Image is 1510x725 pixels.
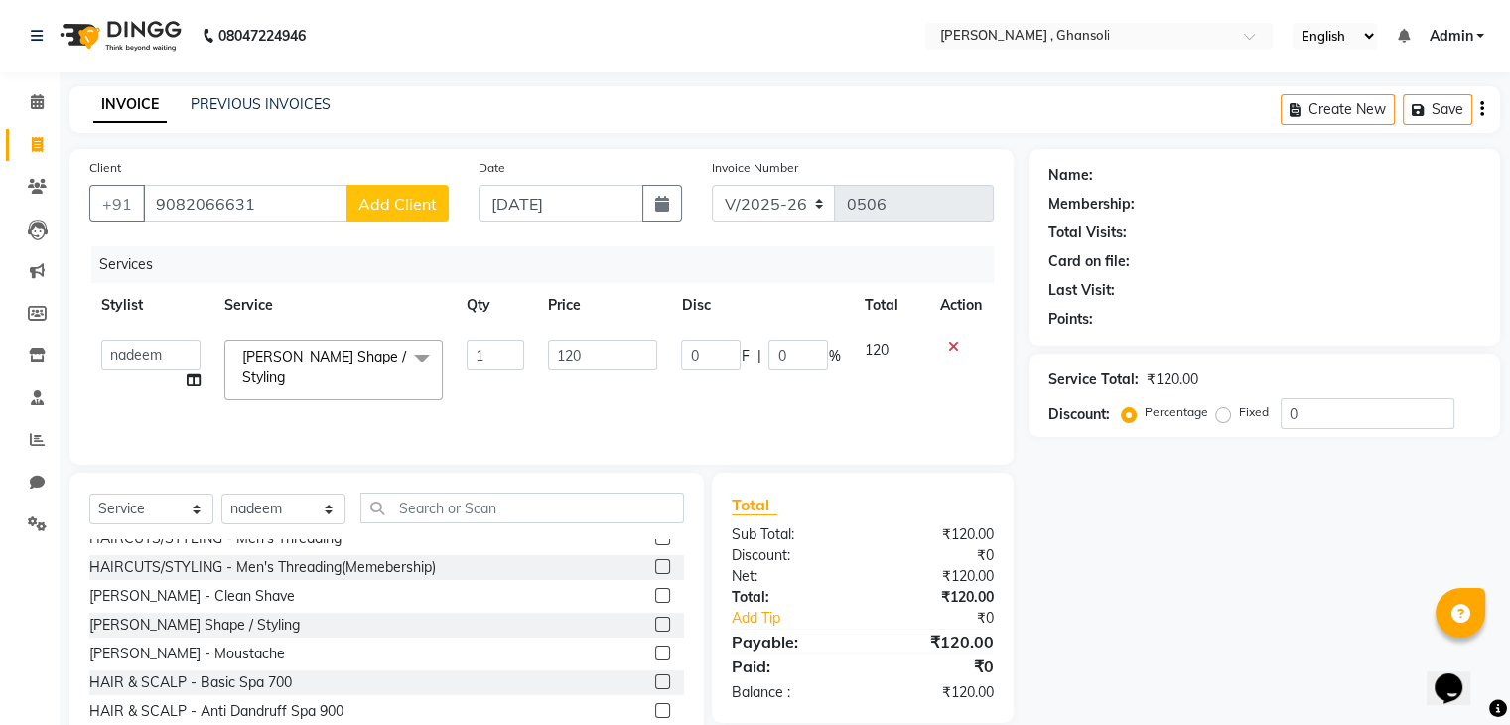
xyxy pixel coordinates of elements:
div: ₹120.00 [863,524,1009,545]
iframe: chat widget [1427,646,1490,705]
th: Total [852,283,927,328]
div: Payable: [717,630,863,653]
a: x [285,368,294,386]
th: Price [536,283,669,328]
div: Card on file: [1048,251,1130,272]
th: Stylist [89,283,212,328]
th: Action [928,283,994,328]
div: Last Visit: [1048,280,1115,301]
div: [PERSON_NAME] - Clean Shave [89,586,295,607]
span: Total [732,495,777,515]
button: Create New [1281,94,1395,125]
label: Percentage [1145,403,1208,421]
div: Total: [717,587,863,608]
div: Total Visits: [1048,222,1127,243]
label: Fixed [1239,403,1269,421]
div: ₹0 [863,654,1009,678]
div: ₹120.00 [1147,369,1198,390]
th: Qty [455,283,536,328]
span: 120 [864,341,888,359]
span: F [741,346,749,366]
label: Date [479,159,505,177]
a: Add Tip [717,608,887,629]
th: Disc [669,283,852,328]
input: Search or Scan [360,493,684,523]
div: ₹120.00 [863,682,1009,703]
div: Membership: [1048,194,1135,215]
button: +91 [89,185,145,222]
div: ₹120.00 [863,566,1009,587]
label: Client [89,159,121,177]
div: Discount: [1048,404,1110,425]
div: ₹120.00 [863,587,1009,608]
button: Save [1403,94,1472,125]
b: 08047224946 [218,8,306,64]
div: [PERSON_NAME] Shape / Styling [89,615,300,636]
span: Admin [1429,26,1472,47]
div: Discount: [717,545,863,566]
div: Service Total: [1048,369,1139,390]
div: HAIRCUTS/STYLING - Men's Threading(Memebership) [89,557,436,578]
a: PREVIOUS INVOICES [191,95,331,113]
div: Name: [1048,165,1093,186]
div: ₹120.00 [863,630,1009,653]
span: % [828,346,840,366]
div: [PERSON_NAME] - Moustache [89,644,285,664]
span: Add Client [358,194,437,214]
div: HAIR & SCALP - Anti Dandruff Spa 900 [89,701,343,722]
div: ₹0 [887,608,1008,629]
span: | [756,346,760,366]
div: HAIR & SCALP - Basic Spa 700 [89,672,292,693]
div: Services [91,246,1009,283]
span: [PERSON_NAME] Shape / Styling [242,348,406,386]
button: Add Client [346,185,449,222]
img: logo [51,8,187,64]
a: INVOICE [93,87,167,123]
div: ₹0 [863,545,1009,566]
input: Search by Name/Mobile/Email/Code [143,185,347,222]
th: Service [212,283,455,328]
div: Paid: [717,654,863,678]
div: Sub Total: [717,524,863,545]
div: Balance : [717,682,863,703]
label: Invoice Number [712,159,798,177]
div: Points: [1048,309,1093,330]
div: Net: [717,566,863,587]
div: HAIRCUTS/STYLING - Men's Threading [89,528,342,549]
